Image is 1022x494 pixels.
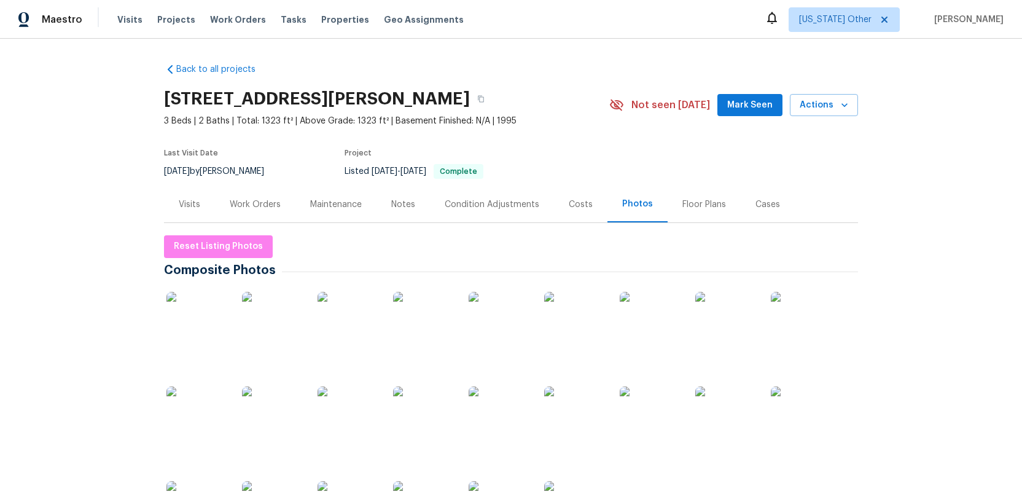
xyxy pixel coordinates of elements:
[164,164,279,179] div: by [PERSON_NAME]
[164,264,282,276] span: Composite Photos
[727,98,773,113] span: Mark Seen
[717,94,782,117] button: Mark Seen
[799,14,872,26] span: [US_STATE] Other
[682,198,726,211] div: Floor Plans
[210,14,266,26] span: Work Orders
[445,198,539,211] div: Condition Adjustments
[384,14,464,26] span: Geo Assignments
[230,198,281,211] div: Work Orders
[164,93,470,105] h2: [STREET_ADDRESS][PERSON_NAME]
[281,15,306,24] span: Tasks
[631,99,710,111] span: Not seen [DATE]
[174,239,263,254] span: Reset Listing Photos
[164,235,273,258] button: Reset Listing Photos
[929,14,1004,26] span: [PERSON_NAME]
[755,198,780,211] div: Cases
[164,149,218,157] span: Last Visit Date
[435,168,482,175] span: Complete
[42,14,82,26] span: Maestro
[391,198,415,211] div: Notes
[372,167,397,176] span: [DATE]
[164,63,282,76] a: Back to all projects
[164,167,190,176] span: [DATE]
[569,198,593,211] div: Costs
[164,115,609,127] span: 3 Beds | 2 Baths | Total: 1323 ft² | Above Grade: 1323 ft² | Basement Finished: N/A | 1995
[790,94,858,117] button: Actions
[117,14,142,26] span: Visits
[470,88,492,110] button: Copy Address
[345,167,483,176] span: Listed
[310,198,362,211] div: Maintenance
[157,14,195,26] span: Projects
[622,198,653,210] div: Photos
[179,198,200,211] div: Visits
[321,14,369,26] span: Properties
[345,149,372,157] span: Project
[400,167,426,176] span: [DATE]
[800,98,848,113] span: Actions
[372,167,426,176] span: -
